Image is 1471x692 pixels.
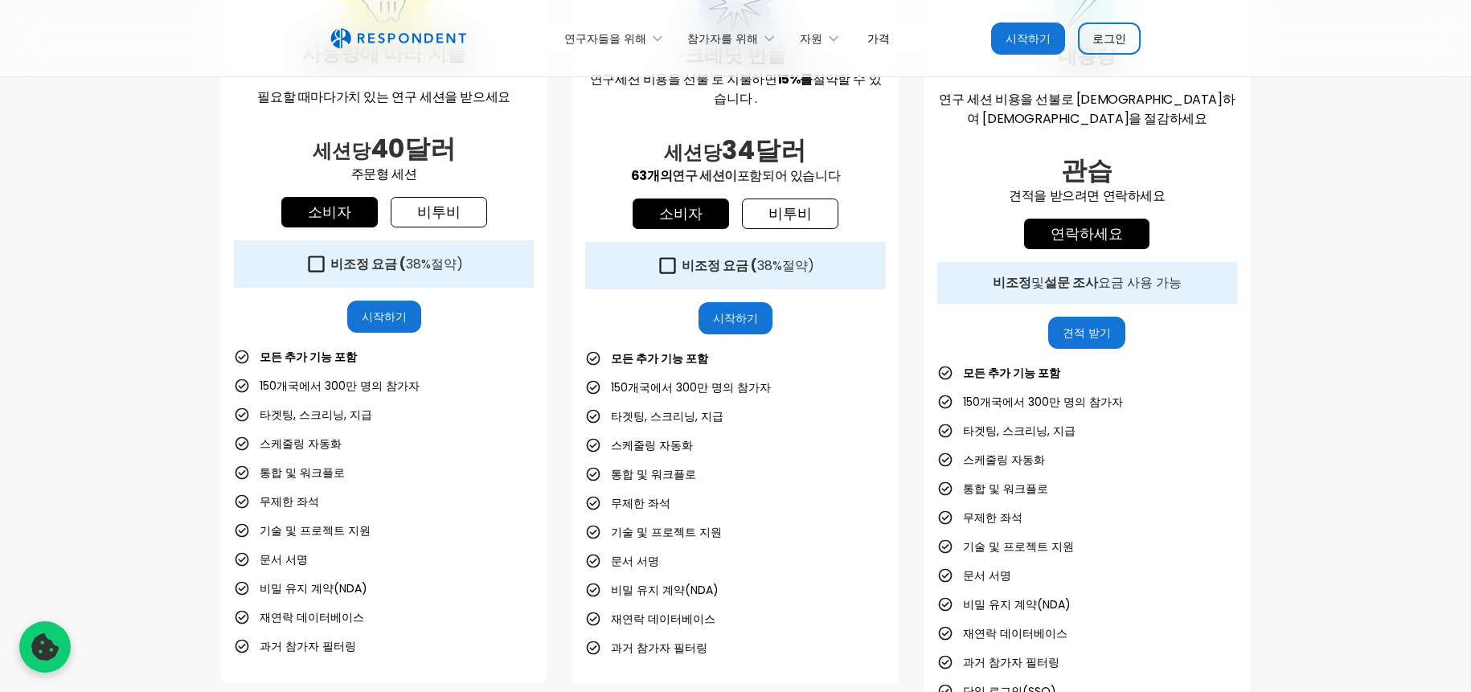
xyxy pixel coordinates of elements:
font: 38% [406,255,431,273]
font: 절약 [431,255,457,273]
font: 무제한 좌석 [260,493,319,510]
font: 소비자 [308,203,351,222]
font: 기술 및 프로젝트 지원 [611,524,722,540]
img: 제목 없는 UI 로고 텍스트 [330,28,466,49]
a: 비투비 [391,197,487,227]
font: 비조정 요금 ( [682,256,757,275]
font: 연구 세션이 [672,166,737,185]
font: 자원 [800,31,822,47]
a: 연락하세요 [1024,219,1149,249]
font: 비밀 유지 계약(NDA) [611,582,719,598]
a: 시작하기 [991,23,1065,55]
a: 집 [330,28,466,49]
font: 비투비 [417,203,461,222]
font: 요금 사용 가능 [1098,273,1182,292]
font: 기술 및 프로젝트 지원 [963,538,1074,555]
font: 스케줄링 자동화 [963,452,1045,468]
font: 기술 및 프로젝트 지원 [260,522,371,538]
font: 문서 서명 [260,551,308,567]
font: 절약 [782,256,808,275]
font: 시작하기 [713,310,758,326]
font: 주문형 세션 [351,165,417,183]
a: 가격 [854,19,903,57]
font: 가격 [867,31,890,47]
font: 비투비 [768,204,812,223]
font: 문서 서명 [963,567,1011,583]
font: 모든 추가 기능 포함 [611,350,708,366]
font: 로그인 [1092,31,1126,47]
div: 연구자들을 위해 [555,19,678,57]
font: 소비자 [659,204,703,223]
font: 연구 세션 비용을 선불 [939,90,1060,109]
font: ) [808,256,814,275]
font: 재연락 데이터베이스 [611,611,715,627]
font: 타겟팅, 스크리닝, 지급 [963,423,1076,439]
div: 참가자를 위해 [678,19,790,57]
font: 모든 추가 기능 포함 [963,365,1060,381]
font: 타겟팅, 스크리닝, 지급 [260,407,372,423]
font: 세션당 [664,139,722,166]
font: 40달러 [371,130,456,166]
font: 무제한 좌석 [963,510,1022,526]
font: 150개국에서 300만 명의 참가자 [611,379,771,395]
a: 견적 받기 [1048,317,1125,349]
font: 로 [DEMOGRAPHIC_DATA]하여 [DEMOGRAPHIC_DATA]을 절감하세요 [967,90,1235,128]
font: 타겟팅, 스크리닝, 지급 [611,408,723,424]
font: 통합 및 워크플로 [611,466,696,482]
font: 참가자를 위해 [687,31,758,47]
a: 시작하기 [699,302,772,334]
font: 필요할 때마다 [257,88,335,106]
font: 및 [1031,273,1044,292]
font: 스케줄링 자동화 [260,436,342,452]
font: 연락하세요 [1051,224,1123,244]
font: 비밀 유지 계약(NDA) [260,580,367,596]
font: 34달러 [722,132,806,168]
font: 과거 참가자 필터링 [963,654,1059,670]
a: 소비자 [281,197,378,227]
font: 가치 있는 연구 세션을 받으세요 [336,88,510,106]
font: 비조정 요금 ( [330,255,406,273]
font: 문서 서명 [611,553,659,569]
font: 모든 추가 기능 포함 [260,349,357,365]
font: 견적 받기 [1063,325,1111,341]
font: 통합 및 워크플로 [963,481,1048,497]
font: 비밀 유지 계약(NDA) [963,596,1071,612]
font: 세션 비용을 선불 로 지불하면 [615,70,777,88]
font: 관습 [1061,152,1112,188]
font: 스케줄링 자동화 [611,437,693,453]
font: 38% [757,256,782,275]
font: 설문 조사 [1044,273,1098,292]
font: 15%를 [777,70,813,88]
font: 재연락 데이터베이스 [260,609,364,625]
font: 통합 및 워크플로 [260,465,345,481]
font: 재연락 데이터베이스 [963,625,1067,641]
font: 시작하기 [1006,31,1051,47]
font: 과거 참가자 필터링 [611,640,707,656]
font: 비조정 [993,273,1031,292]
font: 견적을 받으려면 연락하세요 [1009,186,1165,205]
a: 시작하기 [347,301,421,333]
font: 절약할 수 있습니다 . [714,70,881,108]
font: 포함되어 있습니다 [737,166,840,185]
a: 로그인 [1078,23,1141,55]
a: 비투비 [742,199,838,229]
font: 과거 참가자 필터링 [260,638,356,654]
font: 63개의 [631,166,672,185]
font: 시작하기 [362,309,407,325]
font: 무제한 좌석 [611,495,670,511]
font: 연구 [590,70,615,88]
a: 소비자 [633,199,729,229]
font: 연구자들을 위해 [564,31,646,47]
font: 150개국에서 300만 명의 참가자 [963,394,1123,410]
font: 세션당 [313,137,371,164]
font: ) [457,255,463,273]
div: 자원 [790,19,854,57]
font: 150개국에서 300만 명의 참가자 [260,378,420,394]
